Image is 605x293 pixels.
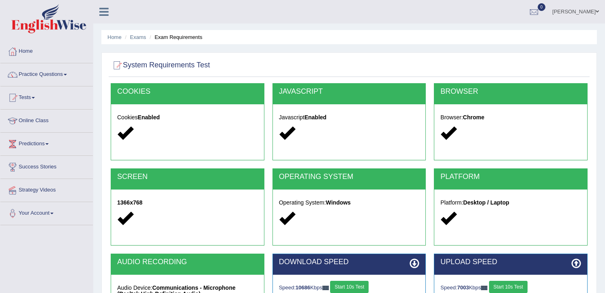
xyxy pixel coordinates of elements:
[0,133,93,153] a: Predictions
[463,114,485,121] strong: Chrome
[117,258,258,266] h2: AUDIO RECORDING
[117,173,258,181] h2: SCREEN
[0,86,93,107] a: Tests
[322,286,329,290] img: ajax-loader-fb-connection.gif
[440,114,581,121] h5: Browser:
[279,114,420,121] h5: Javascript
[107,34,122,40] a: Home
[0,63,93,84] a: Practice Questions
[440,258,581,266] h2: UPLOAD SPEED
[111,59,210,71] h2: System Requirements Test
[0,179,93,199] a: Strategy Videos
[0,40,93,60] a: Home
[0,202,93,222] a: Your Account
[117,88,258,96] h2: COOKIES
[440,200,581,206] h5: Platform:
[489,281,528,293] button: Start 10s Test
[326,199,351,206] strong: Windows
[117,114,258,121] h5: Cookies
[330,281,369,293] button: Start 10s Test
[305,114,326,121] strong: Enabled
[117,199,142,206] strong: 1366x768
[0,110,93,130] a: Online Class
[148,33,202,41] li: Exam Requirements
[481,286,487,290] img: ajax-loader-fb-connection.gif
[279,173,420,181] h2: OPERATING SYSTEM
[279,200,420,206] h5: Operating System:
[279,258,420,266] h2: DOWNLOAD SPEED
[130,34,146,40] a: Exams
[0,156,93,176] a: Success Stories
[538,3,546,11] span: 0
[463,199,509,206] strong: Desktop / Laptop
[138,114,160,121] strong: Enabled
[279,88,420,96] h2: JAVASCRIPT
[440,88,581,96] h2: BROWSER
[296,284,310,291] strong: 10686
[440,173,581,181] h2: PLATFORM
[457,284,469,291] strong: 7003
